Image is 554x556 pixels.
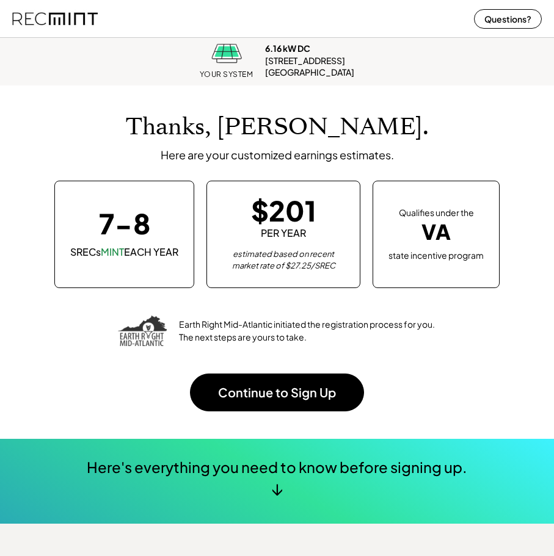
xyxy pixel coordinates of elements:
img: recmint-logotype%403x%20%281%29.jpeg [12,2,98,35]
button: Questions? [474,9,542,29]
div: $201 [251,197,316,224]
div: 7-8 [99,209,150,237]
div: Here are your customized earnings estimates. [161,148,394,162]
div: Qualifies under the [399,207,474,219]
div: [GEOGRAPHIC_DATA] [265,67,354,79]
img: icon.png [211,43,242,63]
button: Continue to Sign Up [190,374,364,411]
div: estimated based on recent market rate of $27.25/SREC [222,248,344,272]
div: Earth Right Mid-Atlantic initiated the registration process for you. The next steps are yours to ... [179,318,436,344]
div: VA [421,220,451,245]
div: [STREET_ADDRESS] [265,55,345,67]
div: YOUR SYSTEM [200,70,253,80]
h1: Thanks, [PERSON_NAME]. [126,113,429,142]
div: state incentive program [388,248,484,262]
div: SRECs EACH YEAR [70,245,178,259]
div: ↓ [271,478,283,497]
font: MINT [101,245,124,258]
div: 6.16 kW DC [265,43,310,55]
div: Here's everything you need to know before signing up. [87,457,467,478]
img: erepower.png [118,306,167,355]
div: PER YEAR [261,226,306,240]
